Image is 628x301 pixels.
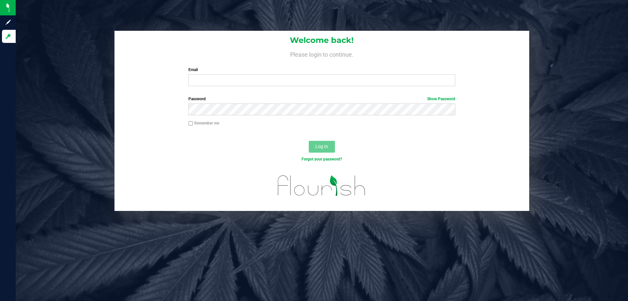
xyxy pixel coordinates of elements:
[427,97,455,101] a: Show Password
[302,157,342,161] a: Forgot your password?
[188,97,206,101] span: Password
[188,120,219,126] label: Remember me
[315,144,328,149] span: Log In
[114,36,529,45] h1: Welcome back!
[5,19,11,26] inline-svg: Sign up
[188,121,193,126] input: Remember me
[114,50,529,58] h4: Please login to continue.
[188,67,455,73] label: Email
[309,141,335,153] button: Log In
[5,33,11,40] inline-svg: Log in
[270,169,374,202] img: flourish_logo.svg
